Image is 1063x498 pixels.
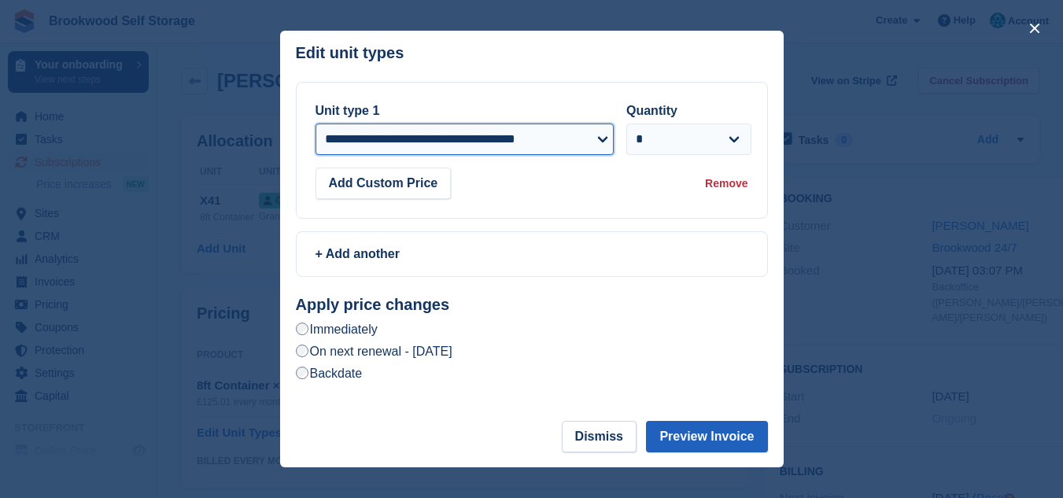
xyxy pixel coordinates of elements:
[296,296,450,313] strong: Apply price changes
[646,421,767,452] button: Preview Invoice
[296,365,363,382] label: Backdate
[296,345,308,357] input: On next renewal - [DATE]
[296,321,378,338] label: Immediately
[296,231,768,277] a: + Add another
[316,245,748,264] div: + Add another
[296,367,308,379] input: Backdate
[626,104,677,117] label: Quantity
[1022,16,1047,41] button: close
[296,323,308,335] input: Immediately
[562,421,637,452] button: Dismiss
[296,343,452,360] label: On next renewal - [DATE]
[316,104,380,117] label: Unit type 1
[296,44,404,62] p: Edit unit types
[705,175,747,192] div: Remove
[316,168,452,199] button: Add Custom Price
